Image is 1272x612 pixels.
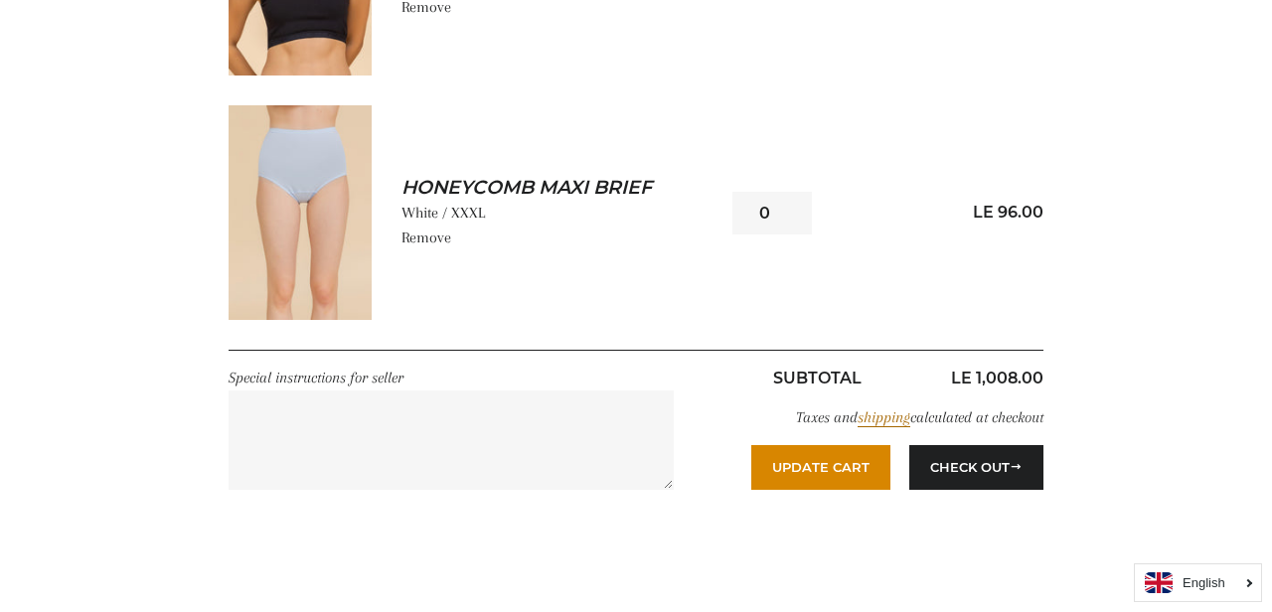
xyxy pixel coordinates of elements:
button: Update Cart [751,445,890,489]
img: Honeycomb Maxi Brief - White / XXXL [229,105,372,320]
label: Special instructions for seller [229,369,403,386]
i: English [1183,576,1225,589]
a: Honeycomb Maxi Brief [401,175,686,202]
p: LE 1,008.00 [930,366,1043,390]
a: English [1145,572,1251,593]
a: Remove [401,229,451,246]
span: LE 96.00 [973,203,1043,222]
p: Subtotal [704,366,930,390]
button: Check Out [909,445,1043,489]
em: Taxes and calculated at checkout [796,408,1043,427]
a: shipping [858,408,910,427]
p: White / XXXL [401,201,717,226]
